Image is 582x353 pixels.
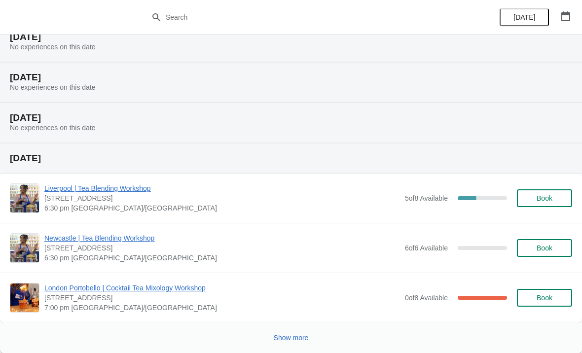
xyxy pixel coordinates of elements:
[513,13,535,21] span: [DATE]
[270,329,313,347] button: Show more
[44,203,400,213] span: 6:30 pm [GEOGRAPHIC_DATA]/[GEOGRAPHIC_DATA]
[500,8,549,26] button: [DATE]
[10,43,96,51] span: No experiences on this date
[537,294,552,302] span: Book
[10,72,572,82] h2: [DATE]
[165,8,436,26] input: Search
[537,194,552,202] span: Book
[10,184,39,212] img: Liverpool | Tea Blending Workshop | 106 Bold St, Liverpool , L1 4EZ | 6:30 pm Europe/London
[10,124,96,132] span: No experiences on this date
[44,253,400,263] span: 6:30 pm [GEOGRAPHIC_DATA]/[GEOGRAPHIC_DATA]
[405,294,448,302] span: 0 of 8 Available
[44,233,400,243] span: Newcastle | Tea Blending Workshop
[44,283,400,293] span: London Portobello | Cocktail Tea Mixology Workshop
[10,153,572,163] h2: [DATE]
[10,283,39,312] img: London Portobello | Cocktail Tea Mixology Workshop | 158 Portobello Road, London W11 2EB, UK | 7:...
[10,113,572,123] h2: [DATE]
[405,244,448,252] span: 6 of 6 Available
[10,32,572,42] h2: [DATE]
[44,183,400,193] span: Liverpool | Tea Blending Workshop
[44,193,400,203] span: [STREET_ADDRESS]
[274,334,309,342] span: Show more
[517,189,572,207] button: Book
[10,83,96,91] span: No experiences on this date
[44,303,400,313] span: 7:00 pm [GEOGRAPHIC_DATA]/[GEOGRAPHIC_DATA]
[517,239,572,257] button: Book
[10,234,39,262] img: Newcastle | Tea Blending Workshop | 123 Grainger Street, Newcastle upon Tyne, NE1 5AE | 6:30 pm E...
[517,289,572,307] button: Book
[537,244,552,252] span: Book
[405,194,448,202] span: 5 of 8 Available
[44,293,400,303] span: [STREET_ADDRESS]
[44,243,400,253] span: [STREET_ADDRESS]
